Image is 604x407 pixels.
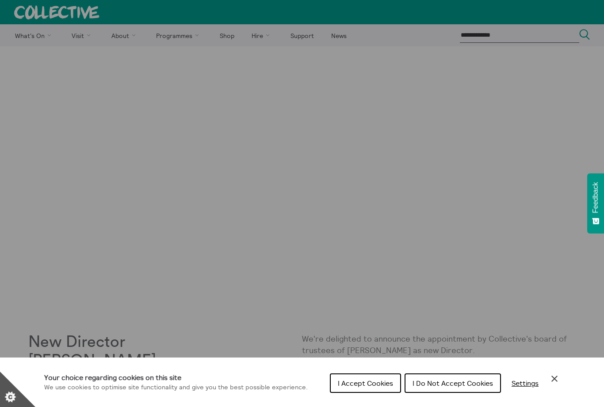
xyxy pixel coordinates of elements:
span: I Accept Cookies [338,379,393,388]
span: Settings [512,379,539,388]
span: I Do Not Accept Cookies [413,379,493,388]
button: Feedback - Show survey [587,173,604,233]
span: Feedback [592,182,600,213]
button: I Do Not Accept Cookies [405,373,501,393]
p: We use cookies to optimise site functionality and give you the best possible experience. [44,383,308,392]
button: I Accept Cookies [330,373,401,393]
button: Settings [505,374,546,392]
button: Close Cookie Control [549,373,560,384]
h1: Your choice regarding cookies on this site [44,372,308,383]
